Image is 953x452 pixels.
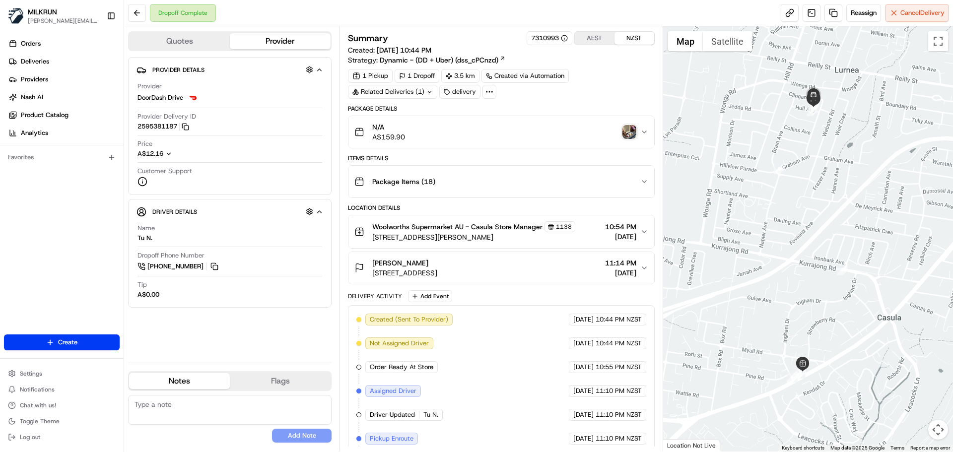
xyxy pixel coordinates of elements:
[372,268,437,278] span: [STREET_ADDRESS]
[348,204,654,212] div: Location Details
[147,262,204,271] span: [PHONE_NUMBER]
[372,222,543,232] span: Woolworths Supermarket AU - Casula Store Manager
[137,224,155,233] span: Name
[4,107,124,123] a: Product Catalog
[408,290,452,302] button: Add Event
[481,69,569,83] div: Created via Automation
[4,125,124,141] a: Analytics
[573,387,594,395] span: [DATE]
[4,414,120,428] button: Toggle Theme
[137,261,220,272] a: [PHONE_NUMBER]
[377,46,431,55] span: [DATE] 10:44 PM
[137,234,152,243] div: Tu N.
[928,420,948,440] button: Map camera controls
[348,292,402,300] div: Delivery Activity
[573,410,594,419] span: [DATE]
[28,7,57,17] button: MILKRUN
[372,132,405,142] span: A$159.90
[808,101,819,112] div: 10
[439,85,480,99] div: delivery
[890,445,904,451] a: Terms (opens in new tab)
[573,339,594,348] span: [DATE]
[137,122,189,131] button: 2595381187
[830,445,885,451] span: Map data ©2025 Google
[372,232,575,242] span: [STREET_ADDRESS][PERSON_NAME]
[152,66,204,74] span: Provider Details
[129,33,230,49] button: Quotes
[910,445,950,451] a: Report a map error
[348,116,654,148] button: N/AA$159.90photo_proof_of_delivery image
[793,364,804,375] div: 4
[4,149,120,165] div: Favorites
[348,105,654,113] div: Package Details
[794,368,805,379] div: 3
[137,149,163,158] span: A$12.16
[614,32,654,45] button: NZST
[20,370,42,378] span: Settings
[21,111,68,120] span: Product Catalog
[348,215,654,248] button: Woolworths Supermarket AU - Casula Store Manager1138[STREET_ADDRESS][PERSON_NAME]10:54 PM[DATE]
[4,367,120,381] button: Settings
[4,36,124,52] a: Orders
[605,222,636,232] span: 10:54 PM
[137,139,152,148] span: Price
[885,4,949,22] button: CancelDelivery
[573,315,594,324] span: [DATE]
[851,8,877,17] span: Reassign
[370,363,433,372] span: Order Ready At Store
[837,264,848,275] div: 7
[20,433,40,441] span: Log out
[605,268,636,278] span: [DATE]
[348,85,437,99] div: Related Deliveries (1)
[846,4,881,22] button: Reassign
[596,410,642,419] span: 11:10 PM NZST
[137,251,204,260] span: Dropoff Phone Number
[531,34,568,43] button: 7310993
[380,55,498,65] span: Dynamic - (DD + Uber) (dss_cPCnzd)
[573,363,594,372] span: [DATE]
[787,372,798,383] div: 6
[21,93,43,102] span: Nash AI
[4,383,120,396] button: Notifications
[666,439,698,452] a: Open this area in Google Maps (opens a new window)
[20,401,56,409] span: Chat with us!
[137,82,162,91] span: Provider
[348,252,654,284] button: [PERSON_NAME][STREET_ADDRESS]11:14 PM[DATE]
[230,373,331,389] button: Flags
[4,398,120,412] button: Chat with us!
[370,315,448,324] span: Created (Sent To Provider)
[152,208,197,216] span: Driver Details
[187,92,199,104] img: doordash_logo_v2.png
[348,166,654,197] button: Package Items (18)
[20,417,60,425] span: Toggle Theme
[900,8,945,17] span: Cancel Delivery
[372,258,428,268] span: [PERSON_NAME]
[663,439,720,452] div: Location Not Live
[596,315,642,324] span: 10:44 PM NZST
[622,125,636,139] button: photo_proof_of_delivery image
[4,4,103,28] button: MILKRUNMILKRUN[PERSON_NAME][EMAIL_ADDRESS][DOMAIN_NAME]
[137,290,159,299] div: A$0.00
[556,223,572,231] span: 1138
[348,45,431,55] span: Created:
[795,367,806,378] div: 5
[807,105,817,116] div: 9
[20,386,55,393] span: Notifications
[441,69,479,83] div: 3.5 km
[596,434,642,443] span: 11:10 PM NZST
[666,439,698,452] img: Google
[372,122,405,132] span: N/A
[774,163,785,174] div: 8
[596,339,642,348] span: 10:44 PM NZST
[348,69,393,83] div: 1 Pickup
[395,69,439,83] div: 1 Dropoff
[28,17,99,25] button: [PERSON_NAME][EMAIL_ADDRESS][DOMAIN_NAME]
[136,203,323,220] button: Driver Details
[137,112,196,121] span: Provider Delivery ID
[137,167,192,176] span: Customer Support
[230,33,331,49] button: Provider
[21,39,41,48] span: Orders
[596,387,642,395] span: 11:10 PM NZST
